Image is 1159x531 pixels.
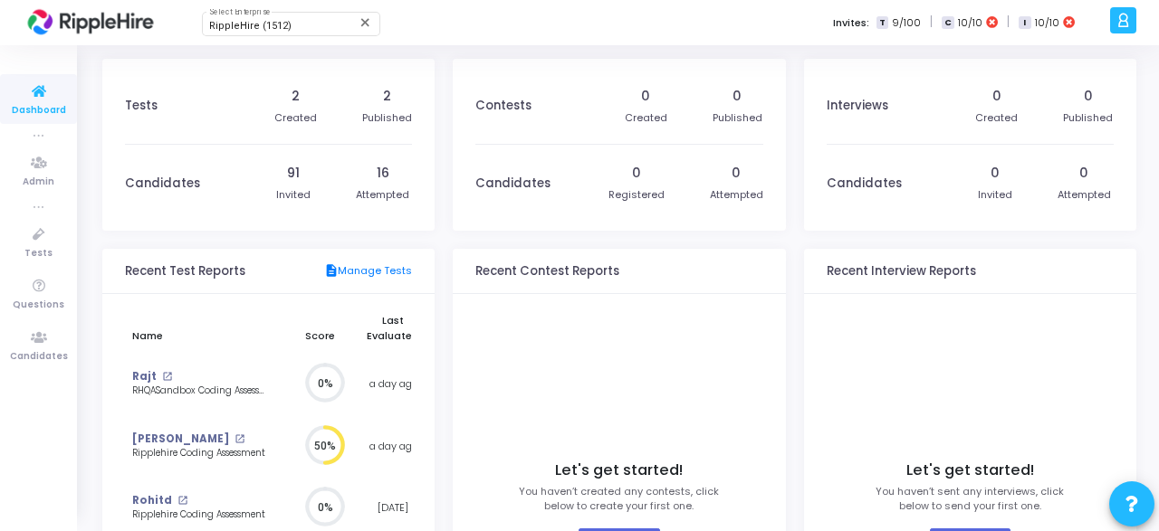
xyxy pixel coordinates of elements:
[125,99,158,113] h3: Tests
[1084,87,1093,106] div: 0
[162,372,172,382] mat-icon: open_in_new
[23,175,54,190] span: Admin
[1058,187,1111,203] div: Attempted
[132,447,273,460] div: Ripplehire Coding Assessment
[942,16,953,30] span: C
[324,263,412,280] a: Manage Tests
[833,15,869,31] label: Invites:
[475,176,551,191] h3: Candidates
[1079,164,1088,183] div: 0
[625,110,667,126] div: Created
[632,164,641,183] div: 0
[24,246,53,261] span: Tests
[906,461,1034,479] h4: Let's get started!
[876,16,888,30] span: T
[1019,16,1030,30] span: I
[13,298,64,313] span: Questions
[359,15,373,30] mat-icon: Clear
[975,110,1018,126] div: Created
[892,15,921,31] span: 9/100
[23,5,158,41] img: logo
[377,164,389,183] div: 16
[827,99,888,113] h3: Interviews
[177,496,187,506] mat-icon: open_in_new
[292,87,300,106] div: 2
[641,87,650,106] div: 0
[978,187,1012,203] div: Invited
[1035,15,1059,31] span: 10/10
[991,164,1000,183] div: 0
[958,15,982,31] span: 10/10
[362,110,412,126] div: Published
[992,87,1001,106] div: 0
[287,164,300,183] div: 91
[733,87,742,106] div: 0
[827,264,976,279] h3: Recent Interview Reports
[324,263,338,280] mat-icon: description
[713,110,762,126] div: Published
[1063,110,1113,126] div: Published
[475,99,532,113] h3: Contests
[1007,13,1010,32] span: |
[383,87,391,106] div: 2
[359,415,427,478] td: a day ago
[876,484,1064,514] p: You haven’t sent any interviews, click below to send your first one.
[475,264,619,279] h3: Recent Contest Reports
[732,164,741,183] div: 0
[132,493,172,508] a: Rohitd
[356,187,409,203] div: Attempted
[132,369,157,384] a: Rajt
[235,434,244,444] mat-icon: open_in_new
[827,176,902,191] h3: Candidates
[209,20,292,32] span: RippleHire (1512)
[10,349,68,365] span: Candidates
[132,508,273,522] div: Ripplehire Coding Assessment
[125,303,281,353] th: Name
[710,187,763,203] div: Attempted
[125,176,200,191] h3: Candidates
[274,110,317,126] div: Created
[930,13,933,32] span: |
[359,303,427,353] th: Last Evaluated
[555,461,683,479] h4: Let's get started!
[519,484,719,514] p: You haven’t created any contests, click below to create your first one.
[281,303,359,353] th: Score
[125,264,245,279] h3: Recent Test Reports
[132,431,229,447] a: [PERSON_NAME]
[359,353,427,415] td: a day ago
[12,103,66,119] span: Dashboard
[276,187,311,203] div: Invited
[132,384,273,398] div: RHQASandbox Coding Assessment
[608,187,665,203] div: Registered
